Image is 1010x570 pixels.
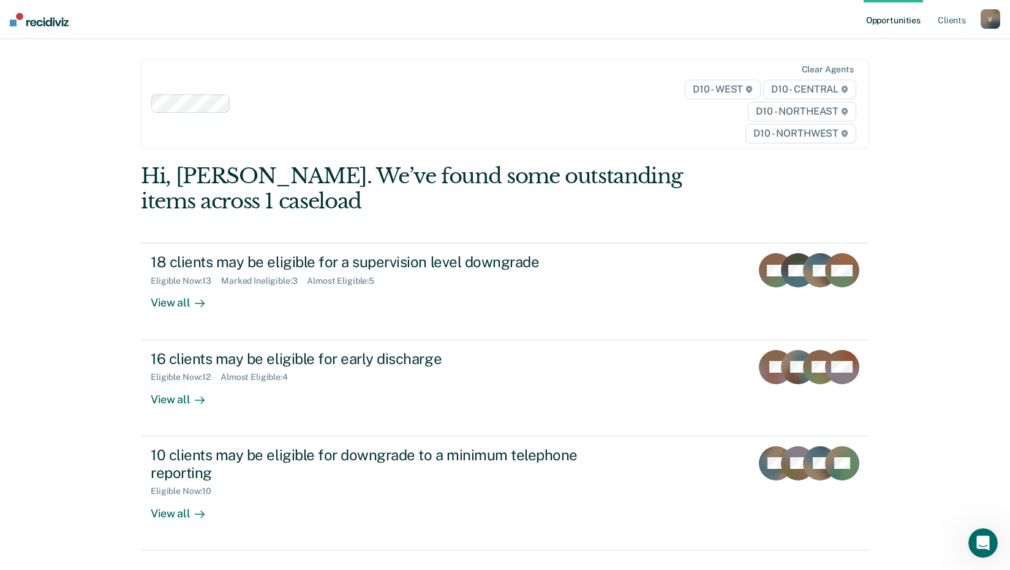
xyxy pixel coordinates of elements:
img: Recidiviz [10,13,69,26]
div: 16 clients may be eligible for early discharge [151,350,581,368]
div: View all [151,382,219,406]
div: Eligible Now : 10 [151,486,221,496]
span: D10 - NORTHWEST [745,124,856,143]
iframe: Intercom live chat [968,528,998,558]
span: D10 - NORTHEAST [748,102,856,121]
a: 10 clients may be eligible for downgrade to a minimum telephone reportingEligible Now:10View all [141,436,869,550]
div: Eligible Now : 13 [151,276,221,286]
div: Clear agents [802,64,854,75]
div: Hi, [PERSON_NAME]. We’ve found some outstanding items across 1 caseload [141,164,723,214]
div: 10 clients may be eligible for downgrade to a minimum telephone reporting [151,446,581,482]
div: View all [151,496,219,520]
a: 16 clients may be eligible for early dischargeEligible Now:12Almost Eligible:4View all [141,340,869,436]
a: 18 clients may be eligible for a supervision level downgradeEligible Now:13Marked Ineligible:3Alm... [141,243,869,340]
span: D10 - CENTRAL [763,80,856,99]
div: Marked Ineligible : 3 [221,276,307,286]
div: Almost Eligible : 4 [220,372,298,382]
span: D10 - WEST [685,80,761,99]
button: V [981,9,1000,29]
div: Almost Eligible : 5 [307,276,384,286]
div: Eligible Now : 12 [151,372,220,382]
div: 18 clients may be eligible for a supervision level downgrade [151,253,581,271]
div: View all [151,286,219,310]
